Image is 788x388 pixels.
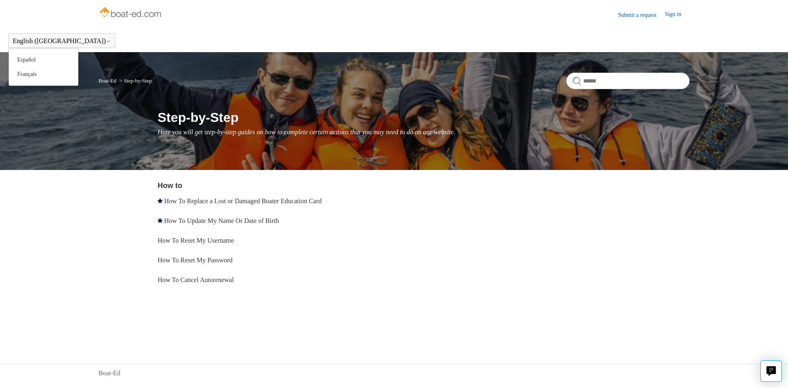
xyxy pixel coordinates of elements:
svg: Promoted article [158,218,163,223]
a: Submit a request [618,11,665,19]
a: How To Replace a Lost or Damaged Boater Education Card [164,197,322,204]
img: Boat-Ed Help Center home page [98,5,164,21]
p: Here you will get step-by-step guides on how to complete certain actions that you may need to do ... [158,127,689,137]
a: Sign in [665,10,689,20]
h1: Step-by-Step [158,108,689,127]
a: How To Reset My Password [158,257,233,264]
a: How To Cancel Autorenewal [158,276,234,283]
a: Boat-Ed [98,78,116,84]
a: Boat-Ed [98,368,120,378]
button: English ([GEOGRAPHIC_DATA]) [13,37,111,45]
a: Français [9,67,78,81]
li: Step-by-Step [118,78,152,84]
li: Boat-Ed [98,78,118,84]
svg: Promoted article [158,198,163,203]
a: Español [9,53,78,67]
button: Live chat [761,360,782,382]
a: How To Reset My Username [158,237,234,244]
a: How to [158,181,182,190]
a: How To Update My Name Or Date of Birth [164,217,279,224]
input: Search [566,73,689,89]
